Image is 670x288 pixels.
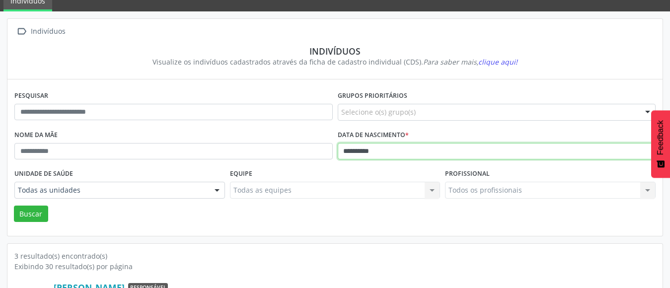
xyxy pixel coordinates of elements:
[230,166,252,182] label: Equipe
[14,261,656,272] div: Exibindo 30 resultado(s) por página
[423,57,518,67] i: Para saber mais,
[651,110,670,178] button: Feedback - Mostrar pesquisa
[338,88,407,104] label: Grupos prioritários
[14,128,58,143] label: Nome da mãe
[14,166,73,182] label: Unidade de saúde
[478,57,518,67] span: clique aqui!
[14,24,67,39] a:  Indivíduos
[18,185,205,195] span: Todas as unidades
[14,206,48,222] button: Buscar
[21,57,649,67] div: Visualize os indivíduos cadastrados através da ficha de cadastro individual (CDS).
[14,251,656,261] div: 3 resultado(s) encontrado(s)
[14,24,29,39] i: 
[14,88,48,104] label: Pesquisar
[656,120,665,155] span: Feedback
[338,128,409,143] label: Data de nascimento
[341,107,416,117] span: Selecione o(s) grupo(s)
[445,166,490,182] label: Profissional
[21,46,649,57] div: Indivíduos
[29,24,67,39] div: Indivíduos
